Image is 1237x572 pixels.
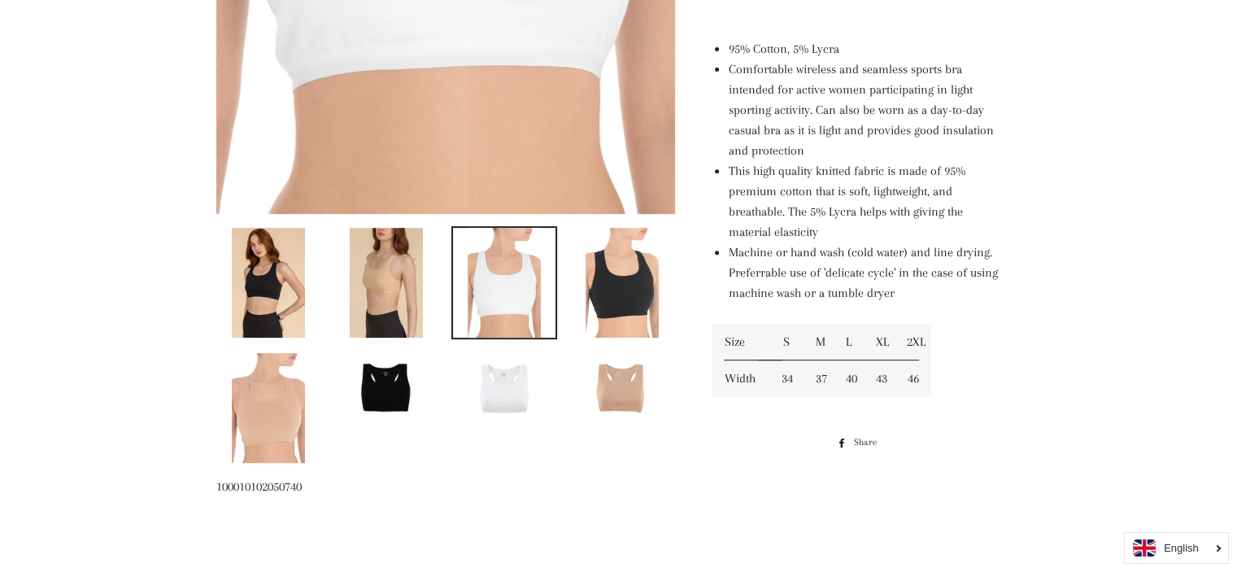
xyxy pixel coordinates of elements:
[804,324,834,360] td: M
[728,164,965,239] span: This high quality knitted fabric is made of 95% premium cotton that is soft, lightweight, and bre...
[232,228,305,338] img: Load image into Gallery viewer, Women&#39;s Seamless Wireless Comfort Sports Bra
[586,228,659,338] img: Load image into Gallery viewer, Women&#39;s Seamless Wireless Comfort Sports Bra
[350,228,423,338] img: Load image into Gallery viewer, Women&#39;s Seamless Wireless Comfort Sports Bra
[834,360,864,397] td: 40
[864,360,895,397] td: 43
[335,353,438,421] img: Load image into Gallery viewer, Women&#39;s Seamless Wireless Comfort Sports Bra
[1133,539,1220,557] a: English
[769,360,804,397] td: 34
[453,353,555,421] img: Load image into Gallery viewer, Women&#39;s Seamless Wireless Comfort Sports Bra
[468,228,541,338] img: Load image into Gallery viewer, Women&#39;s Seamless Wireless Comfort Sports Bra
[728,59,1000,161] li: Comfortable wireless and seamless sports bra intended for active women participating in light spo...
[712,360,769,397] td: Width
[895,324,932,360] td: 2XL
[728,245,997,300] span: Machine or hand wash (cold water) and line drying. Preferrable use of 'delicate cycle' in the cas...
[1164,543,1199,553] i: English
[864,324,895,360] td: XL
[834,324,864,360] td: L
[571,353,673,421] img: Load image into Gallery viewer, Women&#39;s Seamless Wireless Comfort Sports Bra
[728,41,838,56] span: 95% Cotton, 5% Lycra
[769,324,804,360] td: S
[804,360,834,397] td: 37
[853,434,884,452] span: Share
[895,360,932,397] td: 46
[712,324,769,360] td: Size
[232,353,305,463] img: Load image into Gallery viewer, Women&#39;s Seamless Wireless Comfort Sports Bra
[216,479,302,494] span: 100010102050740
